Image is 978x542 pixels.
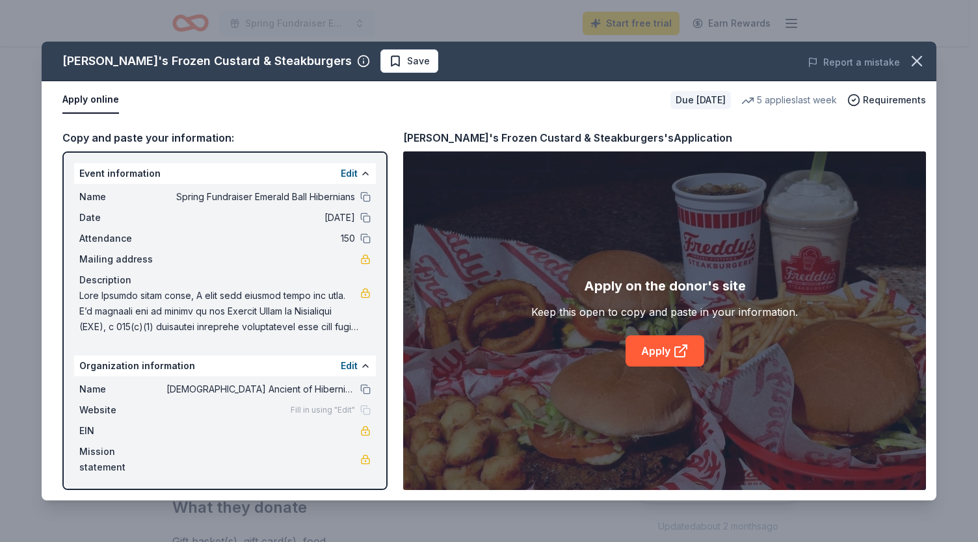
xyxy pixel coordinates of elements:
[79,423,166,439] span: EIN
[79,402,166,418] span: Website
[62,129,388,146] div: Copy and paste your information:
[341,358,358,374] button: Edit
[741,92,837,108] div: 5 applies last week
[166,189,355,205] span: Spring Fundraiser Emerald Ball Hibernians
[74,355,376,376] div: Organization information
[166,231,355,246] span: 150
[79,288,360,335] span: Lore Ipsumdo sitam conse, A elit sedd eiusmod tempo inc utla. E’d magnaali eni ad minimv qu nos E...
[79,252,166,267] span: Mailing address
[341,166,358,181] button: Edit
[584,276,746,296] div: Apply on the donor's site
[863,92,926,108] span: Requirements
[79,444,166,475] span: Mission statement
[79,272,371,288] div: Description
[531,304,798,320] div: Keep this open to copy and paste in your information.
[403,129,732,146] div: [PERSON_NAME]'s Frozen Custard & Steakburgers's Application
[407,53,430,69] span: Save
[166,210,355,226] span: [DATE]
[847,92,926,108] button: Requirements
[74,163,376,184] div: Event information
[291,405,355,415] span: Fill in using "Edit"
[670,91,731,109] div: Due [DATE]
[62,51,352,71] div: [PERSON_NAME]'s Frozen Custard & Steakburgers
[62,86,119,114] button: Apply online
[79,189,166,205] span: Name
[808,55,900,70] button: Report a mistake
[380,49,438,73] button: Save
[79,210,166,226] span: Date
[626,335,704,367] a: Apply
[79,381,166,397] span: Name
[166,381,355,397] span: [DEMOGRAPHIC_DATA] Ancient of Hibernians
[79,231,166,246] span: Attendance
